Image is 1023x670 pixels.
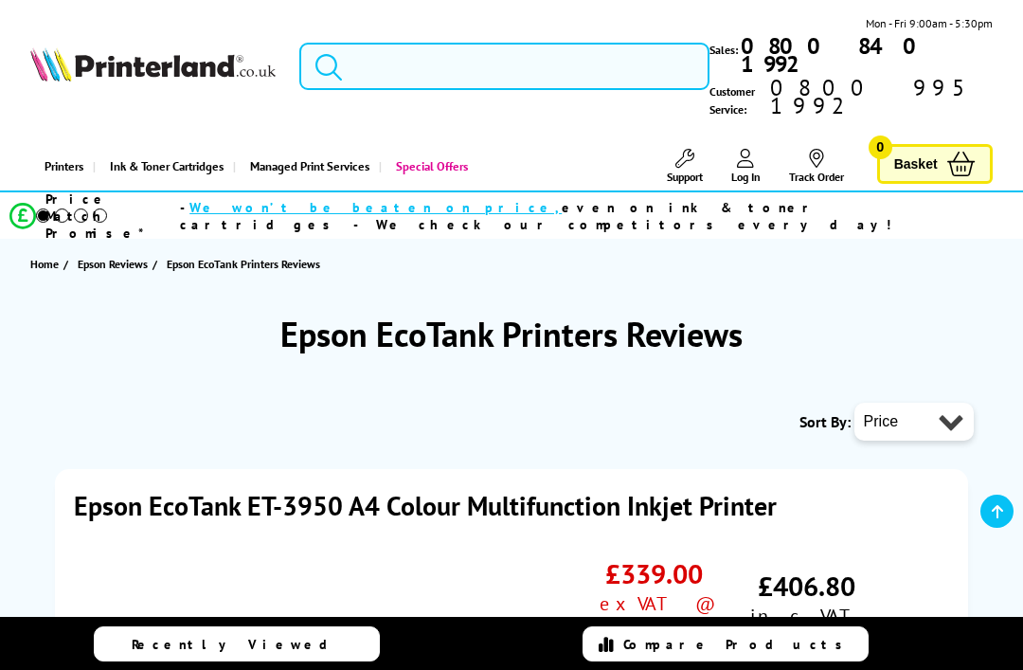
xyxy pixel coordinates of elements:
[30,142,93,190] a: Printers
[600,591,709,641] span: ex VAT @ 20%
[667,149,703,184] a: Support
[866,14,993,32] span: Mon - Fri 9:00am - 5:30pm
[74,488,777,523] a: Epson EcoTank ET-3950 A4 Colour Multifunction Inkjet Printer
[189,199,562,216] span: We won’t be beaten on price,
[799,412,851,431] span: Sort By:
[869,136,892,159] span: 0
[45,190,180,242] span: Price Match Promise*
[758,569,855,604] span: £406.80
[709,79,993,118] span: Customer Service:
[110,142,224,190] span: Ink & Toner Cartridges
[30,47,276,86] a: Printerland Logo
[667,170,703,184] span: Support
[731,149,761,184] a: Log In
[30,47,276,82] img: Printerland Logo
[78,254,153,274] a: Epson Reviews
[30,312,992,356] h1: Epson EcoTank Printers Reviews
[605,556,703,591] span: £339.00
[709,41,738,59] span: Sales:
[167,254,325,274] a: Epson EcoTank Printers Reviews
[738,37,993,73] a: 0800 840 1992
[741,31,930,79] b: 0800 840 1992
[731,170,761,184] span: Log In
[877,144,993,185] a: Basket 0
[30,254,59,274] span: Home
[78,254,148,274] span: Epson Reviews
[180,199,973,233] div: - even on ink & toner cartridges - We check our competitors every day!
[623,636,852,653] span: Compare Products
[94,626,380,661] a: Recently Viewed
[167,254,320,274] span: Epson EcoTank Printers Reviews
[93,142,233,190] a: Ink & Toner Cartridges
[9,199,974,232] li: modal_Promise
[132,636,347,653] span: Recently Viewed
[750,604,864,628] span: inc VAT
[767,79,993,115] span: 0800 995 1992
[379,142,477,190] a: Special Offers
[233,142,379,190] a: Managed Print Services
[789,149,844,184] a: Track Order
[894,152,938,177] span: Basket
[30,254,63,274] a: Home
[583,626,869,661] a: Compare Products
